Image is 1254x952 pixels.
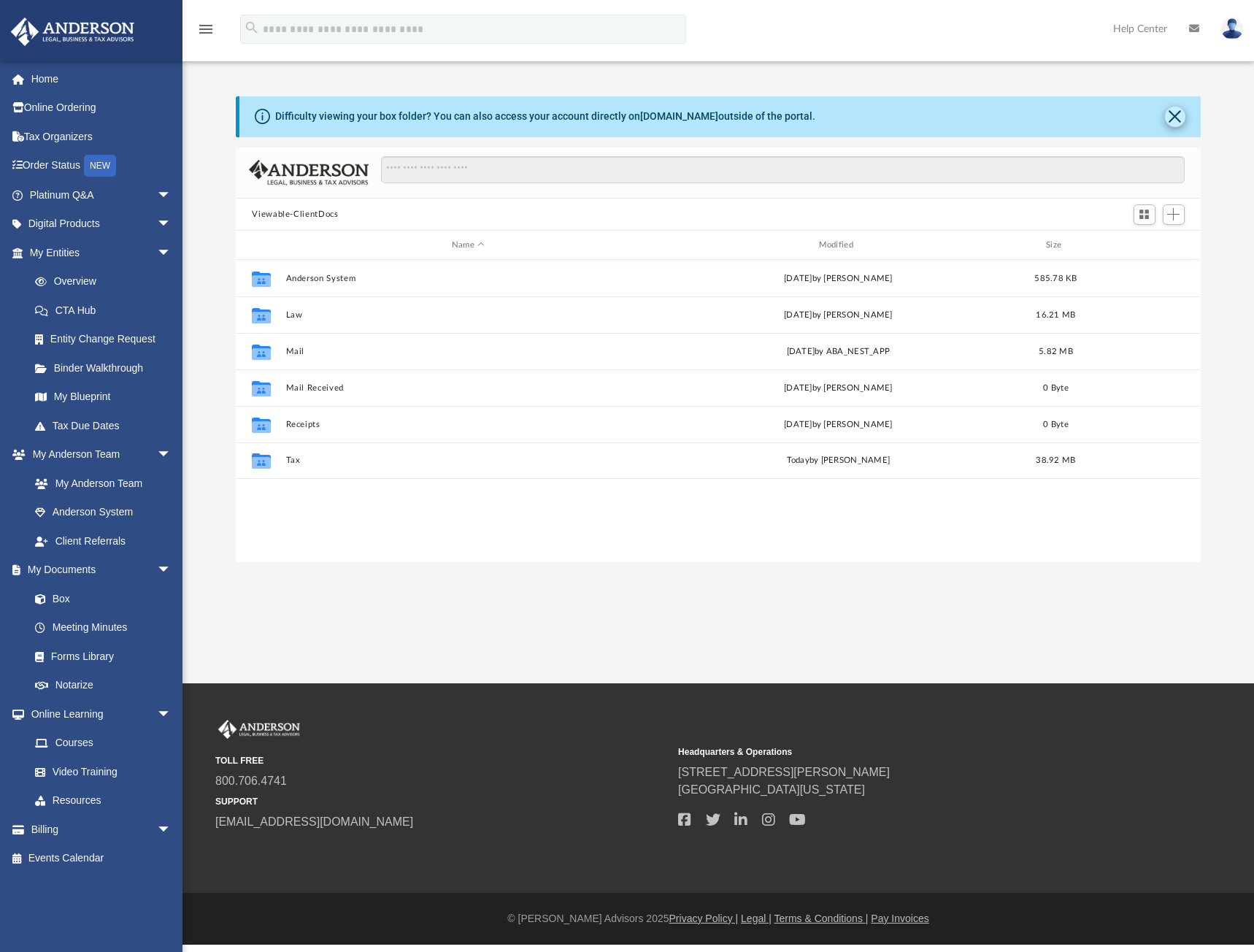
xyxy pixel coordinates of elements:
[20,296,193,325] a: CTA Hub
[20,325,193,354] a: Entity Change Request
[286,456,650,466] button: Tax
[286,347,650,356] button: Mail
[656,272,1020,285] div: [DATE] by [PERSON_NAME]
[741,913,772,924] a: Legal |
[20,498,186,527] a: Anderson System
[1134,204,1155,225] button: Switch to Grid View
[215,815,413,828] a: [EMAIL_ADDRESS][DOMAIN_NAME]
[656,309,1020,322] div: [DATE] by [PERSON_NAME]
[669,913,739,924] a: Privacy Policy |
[1221,18,1243,39] img: User Pic
[215,795,668,808] small: SUPPORT
[1165,107,1185,127] button: Close
[157,556,186,586] span: arrow_drop_down
[157,180,186,210] span: arrow_drop_down
[10,815,193,844] a: Billingarrow_drop_down
[1092,239,1194,252] div: id
[656,345,1020,358] div: [DATE] by ABA_NEST_APP
[10,122,193,151] a: Tax Organizers
[678,745,1131,759] small: Headquarters & Operations
[656,418,1020,431] div: [DATE] by [PERSON_NAME]
[678,766,890,778] a: [STREET_ADDRESS][PERSON_NAME]
[10,180,193,210] a: Platinum Q&Aarrow_drop_down
[157,210,186,239] span: arrow_drop_down
[215,775,287,787] a: 800.706.4741
[10,844,193,873] a: Events Calendar
[252,208,338,221] button: Viewable-ClientDocs
[20,671,186,700] a: Notarize
[1036,456,1076,464] span: 38.92 MB
[286,420,650,429] button: Receipts
[1163,204,1185,225] button: Add
[1027,239,1085,252] div: Size
[286,274,650,283] button: Anderson System
[1035,275,1077,283] span: 585.78 KB
[640,110,718,122] a: [DOMAIN_NAME]
[286,383,650,393] button: Mail Received
[20,613,186,642] a: Meeting Minutes
[157,238,186,268] span: arrow_drop_down
[871,913,928,924] a: Pay Invoices
[157,815,186,845] span: arrow_drop_down
[1044,421,1069,429] span: 0 Byte
[381,156,1185,184] input: Search files and folders
[774,913,869,924] a: Terms & Conditions |
[20,729,186,758] a: Courses
[242,239,279,252] div: id
[20,353,193,383] a: Binder Walkthrough
[20,584,179,613] a: Box
[20,642,179,671] a: Forms Library
[215,754,668,767] small: TOLL FREE
[10,556,186,585] a: My Documentsarrow_drop_down
[10,93,193,123] a: Online Ordering
[10,699,186,729] a: Online Learningarrow_drop_down
[1036,311,1076,319] span: 16.21 MB
[7,18,139,46] img: Anderson Advisors Platinum Portal
[10,64,193,93] a: Home
[182,911,1254,926] div: © [PERSON_NAME] Advisors 2025
[20,786,186,815] a: Resources
[157,699,186,729] span: arrow_drop_down
[656,382,1020,395] div: [DATE] by [PERSON_NAME]
[20,469,179,498] a: My Anderson Team
[197,20,215,38] i: menu
[20,526,186,556] a: Client Referrals
[10,238,193,267] a: My Entitiesarrow_drop_down
[656,239,1020,252] div: Modified
[275,109,815,124] div: Difficulty viewing your box folder? You can also access your account directly on outside of the p...
[215,720,303,739] img: Anderson Advisors Platinum Portal
[678,783,865,796] a: [GEOGRAPHIC_DATA][US_STATE]
[10,151,193,181] a: Order StatusNEW
[20,267,193,296] a: Overview
[20,411,193,440] a: Tax Due Dates
[236,260,1200,562] div: grid
[20,383,186,412] a: My Blueprint
[20,757,179,786] a: Video Training
[1044,384,1069,392] span: 0 Byte
[197,28,215,38] a: menu
[286,310,650,320] button: Law
[10,440,186,469] a: My Anderson Teamarrow_drop_down
[84,155,116,177] div: NEW
[656,454,1020,467] div: by [PERSON_NAME]
[787,456,809,464] span: today
[244,20,260,36] i: search
[10,210,193,239] a: Digital Productsarrow_drop_down
[285,239,650,252] div: Name
[1039,348,1073,356] span: 5.82 MB
[157,440,186,470] span: arrow_drop_down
